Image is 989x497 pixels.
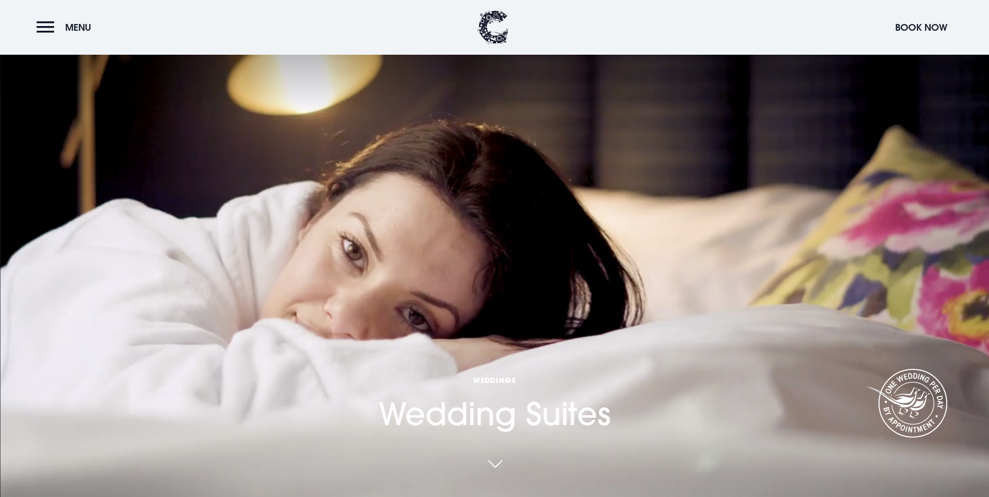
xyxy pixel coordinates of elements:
span: Weddings [378,375,611,385]
span: Menu [65,21,91,33]
h1: Wedding Suites [378,375,611,432]
img: Clandeboye Lodge [478,10,509,44]
button: Menu [36,16,96,39]
button: Book Now [890,16,953,39]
